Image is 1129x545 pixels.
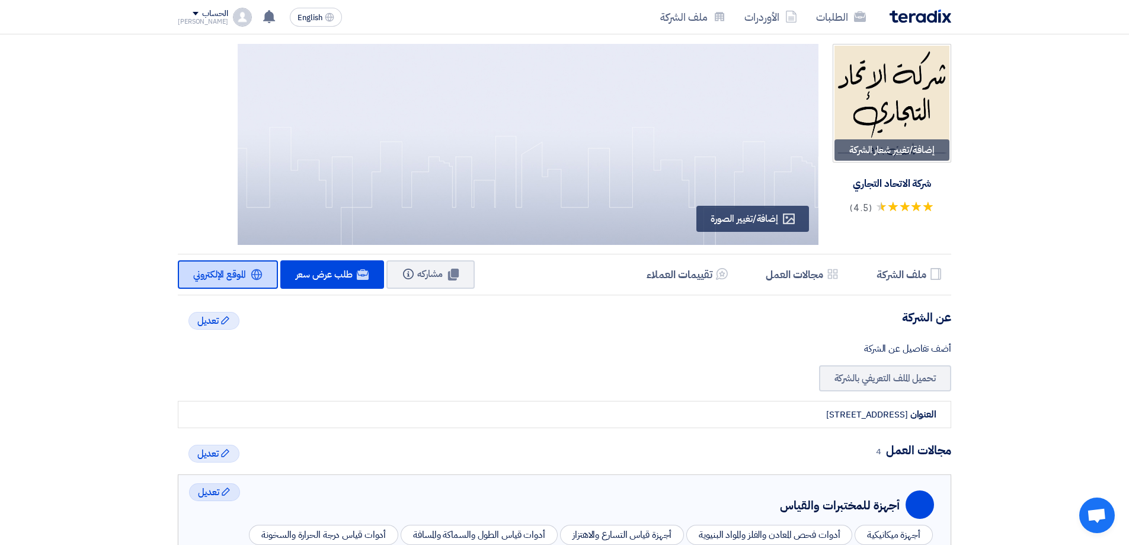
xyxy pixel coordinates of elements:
div: أدوات قياس درجة الحرارة والسخونة [249,525,398,545]
span: تعديل [198,485,219,499]
span: ★ [881,197,887,216]
div: [PERSON_NAME] [178,18,228,25]
div: إضافة/تغيير شعار الشركة [834,139,949,161]
div: شركة الاتحاد التجاري [848,171,936,197]
span: 4 [876,445,881,458]
span: تعديل [197,447,219,461]
span: ★ [887,197,899,216]
button: مشاركه [386,260,475,289]
h5: ملف الشركة [877,267,926,281]
span: إضافة/تغيير الصورة [711,212,778,226]
span: (4.5) [850,203,873,213]
span: ★ [922,197,934,216]
div: الحساب [202,9,228,19]
span: الموقع الإلكتروني [193,267,246,282]
div: أجهزة ميكانيكية [855,525,933,545]
img: profile_test.png [233,8,252,27]
div: أضف تفاصيل عن الشركة [178,342,951,356]
div: أدوات قياس الطول والسماكة والمسافة [401,525,558,545]
span: تعديل [197,314,219,328]
span: ★ [899,197,911,216]
img: Teradix logo [890,9,951,23]
img: Cover Test [238,44,818,245]
a: الموقع الإلكتروني [178,260,278,289]
h4: مجالات العمل [178,442,951,458]
h5: تقييمات العملاء [647,267,712,281]
div: أدوات فحص المعادن والفلز والمواد البنيوية [686,525,852,545]
a: تحميل الملف التعريفي بالشركة [819,365,951,391]
span: ★ [910,197,922,216]
div: دردشة مفتوحة [1079,498,1115,533]
span: English [298,14,322,22]
span: طلب عرض سعر [296,267,353,282]
a: الطلبات [807,3,875,31]
h5: مجالات العمل [766,267,823,281]
strong: العنوان [910,407,936,422]
a: ملف الشركة [651,3,735,31]
div: أجهزة للمختبرات والقياس [780,496,900,514]
div: [STREET_ADDRESS] [826,408,907,422]
a: الأوردرات [735,3,807,31]
div: أجهزة قياس التسارع والاهتزاز [560,525,684,545]
span: ★ [875,197,887,216]
button: English [290,8,342,27]
span: مشاركه [417,267,443,281]
h4: عن الشركة [178,310,951,325]
a: طلب عرض سعر [280,260,385,289]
